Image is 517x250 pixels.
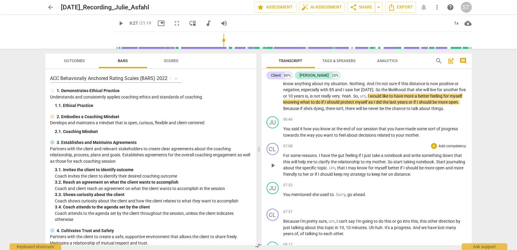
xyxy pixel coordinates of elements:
[327,100,341,105] span: should
[57,114,120,120] p: 2. Embodies a Coaching Mindset
[299,2,345,13] button: AI Assessment
[304,106,314,111] span: she's
[283,94,288,98] span: or
[391,133,396,138] span: to
[326,106,336,111] span: there
[396,126,406,131] span: have
[364,153,372,158] span: just
[409,100,414,105] span: or
[332,126,337,131] span: at
[334,133,339,138] span: to
[298,172,303,177] span: to
[388,159,394,164] span: So
[320,172,334,177] span: should
[55,102,251,109] div: 1. 1. Ethical Practice
[308,94,310,98] span: ,
[300,126,304,131] span: it
[380,106,385,111] span: be
[321,126,332,131] span: know
[337,165,346,170] span: that
[337,126,344,131] span: the
[404,94,415,98] span: more
[331,72,340,78] div: 20%
[366,94,368,98] span: ,
[385,153,403,158] span: notebook
[465,20,472,27] span: cloud_download
[442,126,458,131] span: progress
[283,126,292,131] span: You
[298,159,307,164] span: help
[314,94,321,98] span: not
[57,139,137,146] p: 3. Establishes and Maintains Agreements
[50,146,251,165] p: Partners with the client and relevant stakeholders to create clear agreements about the coaching ...
[139,21,151,25] span: / 21:19
[438,100,449,105] span: more
[174,20,181,27] span: fullscreen
[55,128,251,135] div: 2. 1. Coaching Mindset
[377,58,398,63] span: Analytics
[455,81,459,86] span: or
[417,100,419,105] span: I
[300,87,301,92] span: ,
[388,126,396,131] span: you
[461,2,472,13] button: ST
[255,242,262,249] span: compare_arrows
[419,100,433,105] span: should
[283,81,295,86] span: know
[219,18,230,29] button: Volume
[269,162,277,169] span: play_arrow
[419,106,432,111] span: about
[321,153,331,158] span: have
[444,94,450,98] span: for
[402,81,409,86] span: this
[310,94,314,98] span: is
[394,94,404,98] span: have
[323,58,356,63] span: Tags & Speakers
[449,100,458,105] span: open
[426,81,430,86] span: is
[385,106,392,111] span: the
[331,153,338,158] span: the
[443,153,454,158] span: down
[331,81,348,86] span: situation
[447,4,454,11] span: help
[50,75,168,82] p: ACC Behaviorally Anchored Rating Scales (BARS) 2022
[388,4,413,11] span: Export
[360,94,366,98] span: Filler word
[352,126,356,131] span: of
[436,57,443,65] span: search
[406,126,417,131] span: made
[331,159,338,164] span: the
[317,153,319,158] span: .
[314,106,324,111] span: dying
[434,56,444,66] button: Search
[357,165,369,170] span: know
[407,106,412,111] span: to
[47,4,55,11] span: arrow_back
[342,94,351,98] span: Yeah
[419,133,420,138] span: .
[454,153,462,158] span: that
[344,106,346,111] span: ,
[189,20,197,27] span: move_down
[430,94,444,98] span: feeling
[375,2,383,13] button: Sharing summary
[283,100,300,105] span: knowing
[335,87,343,92] span: and
[267,143,279,155] div: Change speaker
[412,153,422,158] span: write
[379,126,388,131] span: that
[296,165,303,170] span: the
[414,100,417,105] span: if
[61,4,149,11] h2: [DATE]_Recording_Julie_Asfahl
[381,153,385,158] span: a
[302,153,317,158] span: reasons
[445,2,456,13] a: Help
[344,126,352,131] span: end
[459,56,468,66] button: Show/Hide comments
[257,4,294,11] span: Assessment
[383,94,389,98] span: like
[205,20,212,27] span: audiotrack
[305,94,308,98] span: is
